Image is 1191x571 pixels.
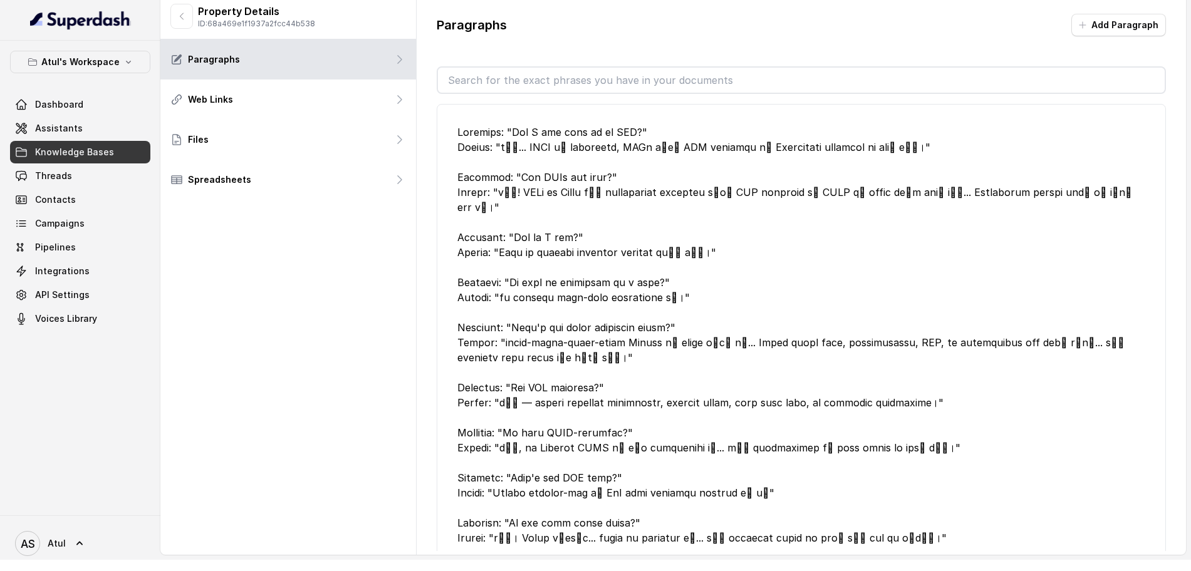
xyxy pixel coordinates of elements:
button: Add Paragraph [1071,14,1166,36]
span: Dashboard [35,98,83,111]
a: Assistants [10,117,150,140]
p: Atul's Workspace [41,54,120,69]
text: AS [21,537,35,550]
span: Threads [35,170,72,182]
span: Pipelines [35,241,76,254]
p: Property Details [198,4,315,19]
a: Threads [10,165,150,187]
p: Paragraphs [188,53,240,66]
a: Voices Library [10,307,150,330]
span: Assistants [35,122,83,135]
span: Atul [48,537,66,550]
a: Dashboard [10,93,150,116]
a: Knowledge Bases [10,141,150,163]
p: Web Links [188,93,233,106]
a: Integrations [10,260,150,282]
span: Knowledge Bases [35,146,114,158]
span: Contacts [35,193,76,206]
input: Search for the exact phrases you have in your documents [438,68,1165,93]
span: Campaigns [35,217,85,230]
span: API Settings [35,289,90,301]
p: Paragraphs [437,16,507,34]
a: Campaigns [10,212,150,235]
a: API Settings [10,284,150,306]
button: Atul's Workspace [10,51,150,73]
span: Integrations [35,265,90,277]
a: Pipelines [10,236,150,259]
p: Spreadsheets [188,173,251,186]
span: Voices Library [35,312,97,325]
p: Files [188,133,209,146]
div: Loremips: "Dol S ame cons ad el SED?" Doeius: "tाँ... INCI uे laboreetd, MAGn aिeा ADM veniamqu n... [457,125,1145,545]
img: light.svg [30,10,131,30]
p: ID: 68a469e1f1937a2fcc44b538 [198,19,315,29]
a: Atul [10,526,150,561]
a: Contacts [10,188,150,211]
